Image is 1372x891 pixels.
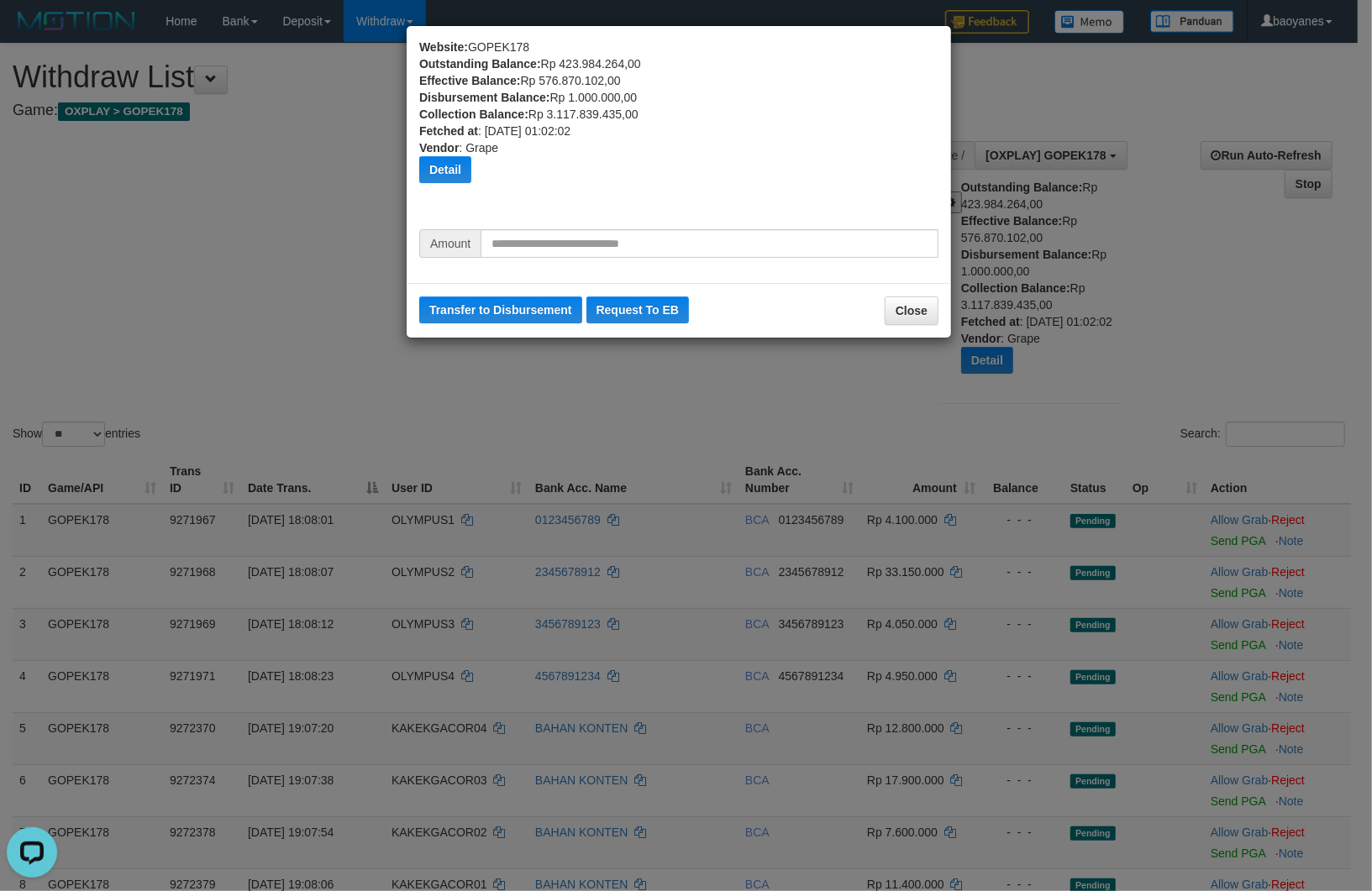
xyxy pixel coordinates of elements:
[885,296,938,325] button: Close
[419,39,938,229] div: GOPEK178 Rp 423.984.264,00 Rp 576.870.102,00 Rp 1.000.000,00 Rp 3.117.839.435,00 : [DATE] 01:02:0...
[419,296,582,323] button: Transfer to Disbursement
[419,229,481,258] span: Amount
[586,296,690,323] button: Request To EB
[419,141,459,155] b: Vendor
[419,156,471,183] button: Detail
[419,57,541,71] b: Outstanding Balance:
[419,107,528,121] b: Collection Balance:
[419,124,478,138] b: Fetched at
[419,40,468,54] b: Website:
[419,91,550,104] b: Disbursement Balance:
[419,74,521,87] b: Effective Balance:
[7,7,57,57] button: Open LiveChat chat widget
